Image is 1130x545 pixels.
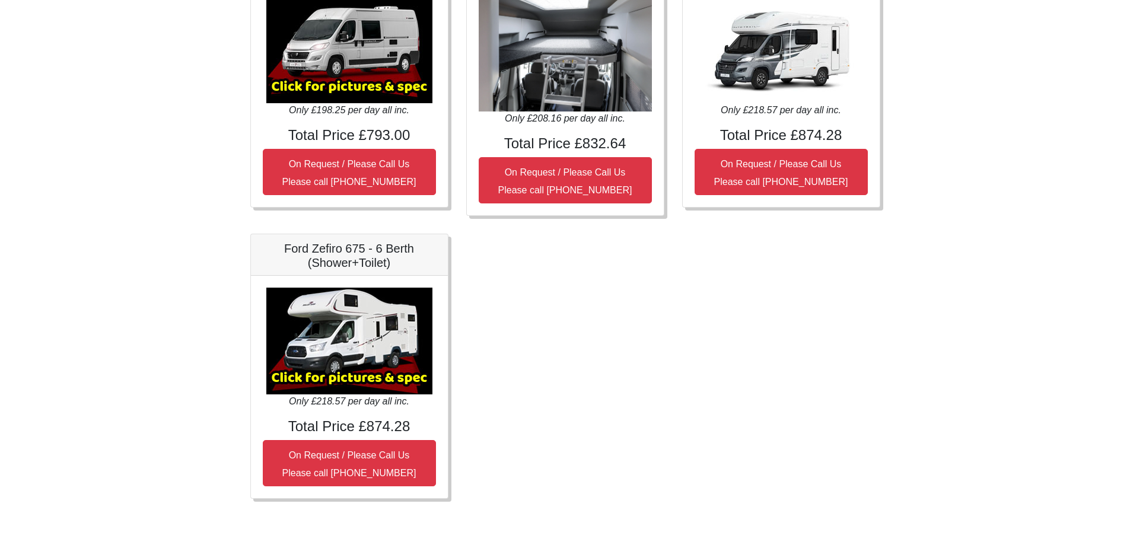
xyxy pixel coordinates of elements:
button: On Request / Please Call UsPlease call [PHONE_NUMBER] [263,440,436,486]
small: On Request / Please Call Us Please call [PHONE_NUMBER] [282,450,416,478]
small: On Request / Please Call Us Please call [PHONE_NUMBER] [282,159,416,187]
h4: Total Price £874.28 [263,418,436,435]
small: On Request / Please Call Us Please call [PHONE_NUMBER] [714,159,848,187]
h4: Total Price £793.00 [263,127,436,144]
button: On Request / Please Call UsPlease call [PHONE_NUMBER] [479,157,652,203]
small: On Request / Please Call Us Please call [PHONE_NUMBER] [498,167,632,195]
h4: Total Price £874.28 [695,127,868,144]
img: Ford Zefiro 675 - 6 Berth (Shower+Toilet) [266,288,432,394]
h5: Ford Zefiro 675 - 6 Berth (Shower+Toilet) [263,241,436,270]
button: On Request / Please Call UsPlease call [PHONE_NUMBER] [263,149,436,195]
button: On Request / Please Call UsPlease call [PHONE_NUMBER] [695,149,868,195]
i: Only £218.57 per day all inc. [721,105,841,115]
h4: Total Price £832.64 [479,135,652,152]
i: Only £208.16 per day all inc. [505,113,625,123]
i: Only £218.57 per day all inc. [289,396,409,406]
i: Only £198.25 per day all inc. [289,105,409,115]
